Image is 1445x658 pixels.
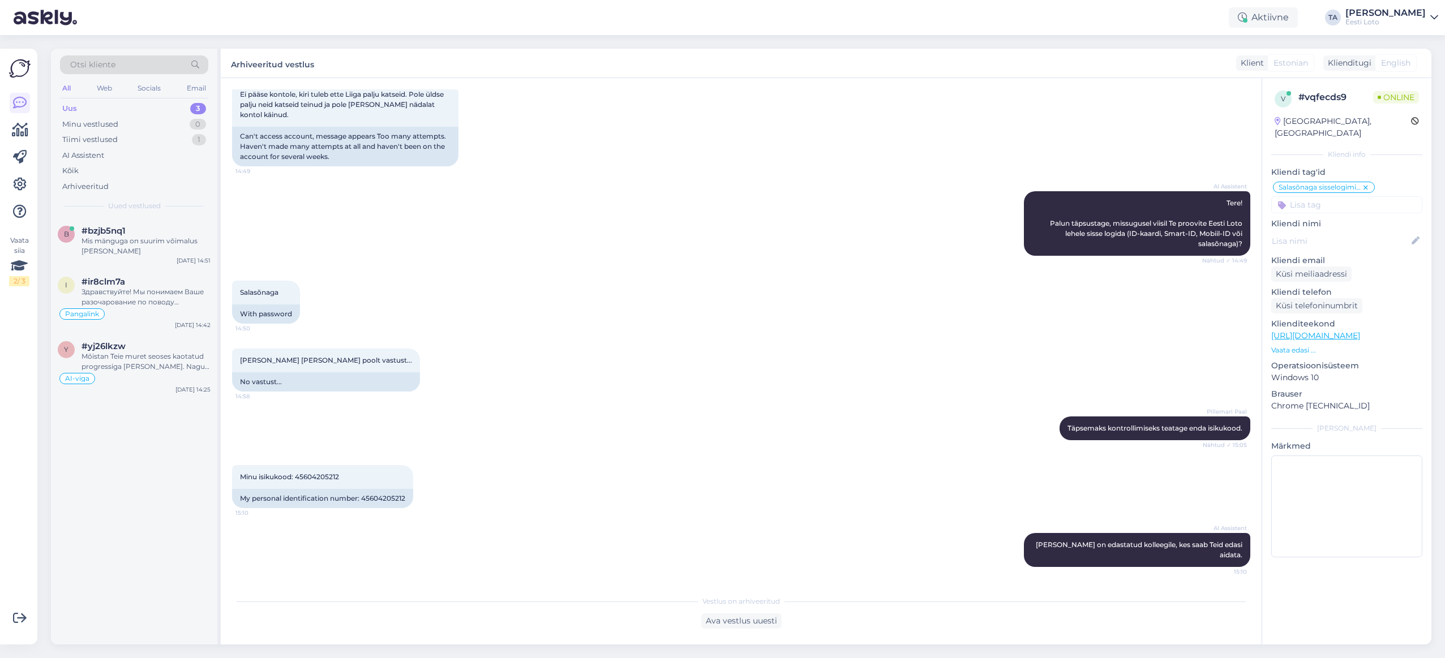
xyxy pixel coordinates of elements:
div: Socials [135,81,163,96]
span: English [1381,57,1410,69]
p: Märkmed [1271,440,1422,452]
span: 15:10 [235,509,278,517]
p: Brauser [1271,388,1422,400]
div: [DATE] 14:42 [175,321,211,329]
div: Eesti Loto [1345,18,1426,27]
div: 2 / 3 [9,276,29,286]
span: Ei pääse kontole, kiri tuleb ette Liiga palju katseid. Pole üldse palju neid katseid teinud ja po... [240,90,445,119]
span: Nähtud ✓ 15:05 [1203,441,1247,449]
span: Tere! Palun täpsustage, missugusel viisil Te proovite Eesti Loto lehele sisse logida (ID-kaardi, ... [1050,199,1244,248]
span: [PERSON_NAME] on edastatud kolleegile, kes saab Teid edasi aidata. [1036,540,1244,559]
span: Salasõnaga [240,288,278,296]
span: 15:10 [1204,567,1247,576]
div: Arhiveeritud [62,181,109,192]
div: [GEOGRAPHIC_DATA], [GEOGRAPHIC_DATA] [1275,115,1411,139]
span: [PERSON_NAME] [PERSON_NAME] poolt vastust... [240,356,412,364]
div: Tiimi vestlused [62,134,118,145]
div: Здравствуйте! Мы понимаем Ваше разочарование по поводу повторяющихся проблем с пополнением баланс... [82,287,211,307]
div: [PERSON_NAME] [1271,423,1422,433]
div: Minu vestlused [62,119,118,130]
span: Nähtud ✓ 14:49 [1202,256,1247,265]
div: [PERSON_NAME] [1345,8,1426,18]
div: Kõik [62,165,79,177]
div: With password [232,304,300,324]
div: 3 [190,103,206,114]
span: Pangalink [65,311,99,317]
div: # vqfecds9 [1298,91,1373,104]
input: Lisa nimi [1272,235,1409,247]
p: Kliendi telefon [1271,286,1422,298]
span: y [64,345,68,354]
div: Can't access account, message appears Too many attempts. Haven't made many attempts at all and ha... [232,127,458,166]
span: AI Assistent [1204,182,1247,191]
p: Kliendi tag'id [1271,166,1422,178]
div: No vastust... [232,372,420,392]
p: Kliendi nimi [1271,218,1422,230]
div: Mis mänguga on suurim võimalus [PERSON_NAME] [82,236,211,256]
span: Uued vestlused [108,201,161,211]
div: Küsi meiliaadressi [1271,266,1352,282]
p: Vaata edasi ... [1271,345,1422,355]
span: #yj26lkzw [82,341,126,351]
span: #ir8clm7a [82,277,125,287]
a: [URL][DOMAIN_NAME] [1271,330,1360,341]
div: All [60,81,73,96]
div: Mõistan Teie muret seoses kaotatud progressiga [PERSON_NAME]. Nagu eelnevalt mainitud, on mäng 'S... [82,351,211,372]
span: 14:50 [235,324,278,333]
span: Online [1373,91,1419,104]
span: Vestlus on arhiveeritud [702,596,780,607]
span: b [64,230,69,238]
label: Arhiveeritud vestlus [231,55,314,71]
div: AI Assistent [62,150,104,161]
div: TA [1325,10,1341,25]
div: Ava vestlus uuesti [701,613,782,629]
div: Web [95,81,114,96]
div: Email [185,81,208,96]
div: Klienditugi [1323,57,1371,69]
span: #bzjb5nq1 [82,226,126,236]
span: v [1281,94,1285,103]
span: Estonian [1274,57,1308,69]
p: Operatsioonisüsteem [1271,360,1422,372]
span: Salasõnaga sisselogimine [1279,184,1362,191]
span: i [65,281,67,289]
input: Lisa tag [1271,196,1422,213]
a: [PERSON_NAME]Eesti Loto [1345,8,1438,27]
span: Pillemari Paal [1204,407,1247,416]
p: Kliendi email [1271,255,1422,266]
div: 0 [190,119,206,130]
div: Klient [1236,57,1264,69]
img: Askly Logo [9,58,31,79]
div: [DATE] 14:51 [177,256,211,265]
span: AI Assistent [1204,524,1247,532]
div: 1 [192,134,206,145]
p: Windows 10 [1271,372,1422,384]
span: Otsi kliente [70,59,115,71]
div: Kliendi info [1271,149,1422,160]
span: 14:58 [235,392,278,401]
span: Minu isikukood: 45604205212 [240,472,339,481]
div: Uus [62,103,77,114]
div: My personal identification number: 45604205212 [232,489,413,508]
span: 14:49 [235,167,278,175]
span: AI-viga [65,375,89,382]
p: Klienditeekond [1271,318,1422,330]
div: [DATE] 14:25 [175,385,211,394]
div: Küsi telefoninumbrit [1271,298,1362,313]
div: Vaata siia [9,235,29,286]
p: Chrome [TECHNICAL_ID] [1271,400,1422,412]
div: Aktiivne [1229,7,1298,28]
span: Täpsemaks kontrollimiseks teatage enda isikukood. [1067,424,1242,432]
